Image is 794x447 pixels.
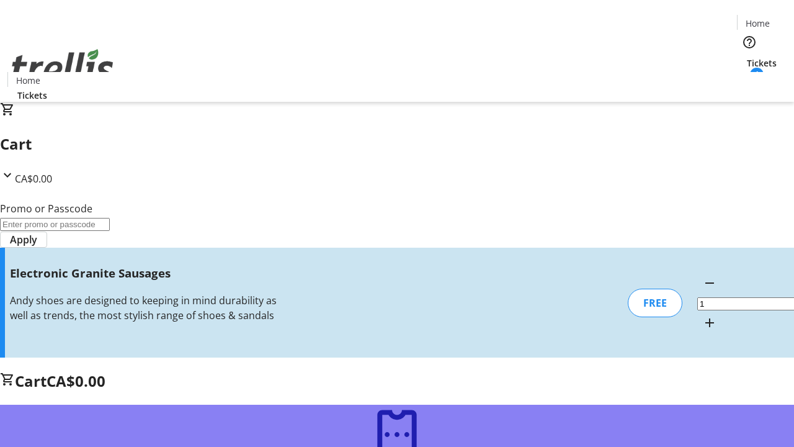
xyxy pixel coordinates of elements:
button: Cart [737,70,762,94]
span: Tickets [747,56,777,70]
span: Apply [10,232,37,247]
a: Tickets [737,56,787,70]
span: Tickets [17,89,47,102]
span: CA$0.00 [47,371,105,391]
a: Tickets [7,89,57,102]
a: Home [8,74,48,87]
h3: Electronic Granite Sausages [10,264,281,282]
button: Increment by one [697,310,722,335]
button: Decrement by one [697,271,722,296]
span: Home [746,17,770,30]
button: Help [737,30,762,55]
div: FREE [628,289,682,317]
a: Home [738,17,777,30]
span: CA$0.00 [15,172,52,186]
img: Orient E2E Organization dJUYfn6gM1's Logo [7,35,118,97]
div: Andy shoes are designed to keeping in mind durability as well as trends, the most stylish range o... [10,293,281,323]
span: Home [16,74,40,87]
